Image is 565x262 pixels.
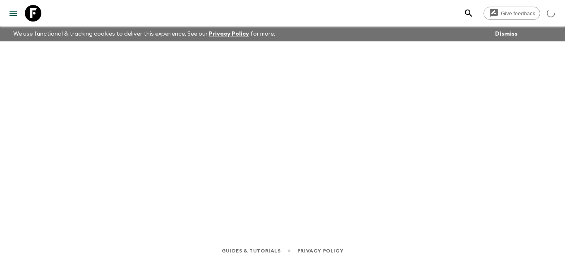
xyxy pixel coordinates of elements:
[496,10,540,17] span: Give feedback
[209,31,249,37] a: Privacy Policy
[5,5,22,22] button: menu
[493,28,520,40] button: Dismiss
[484,7,540,20] a: Give feedback
[460,5,477,22] button: search adventures
[222,246,281,255] a: Guides & Tutorials
[297,246,343,255] a: Privacy Policy
[10,26,278,41] p: We use functional & tracking cookies to deliver this experience. See our for more.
